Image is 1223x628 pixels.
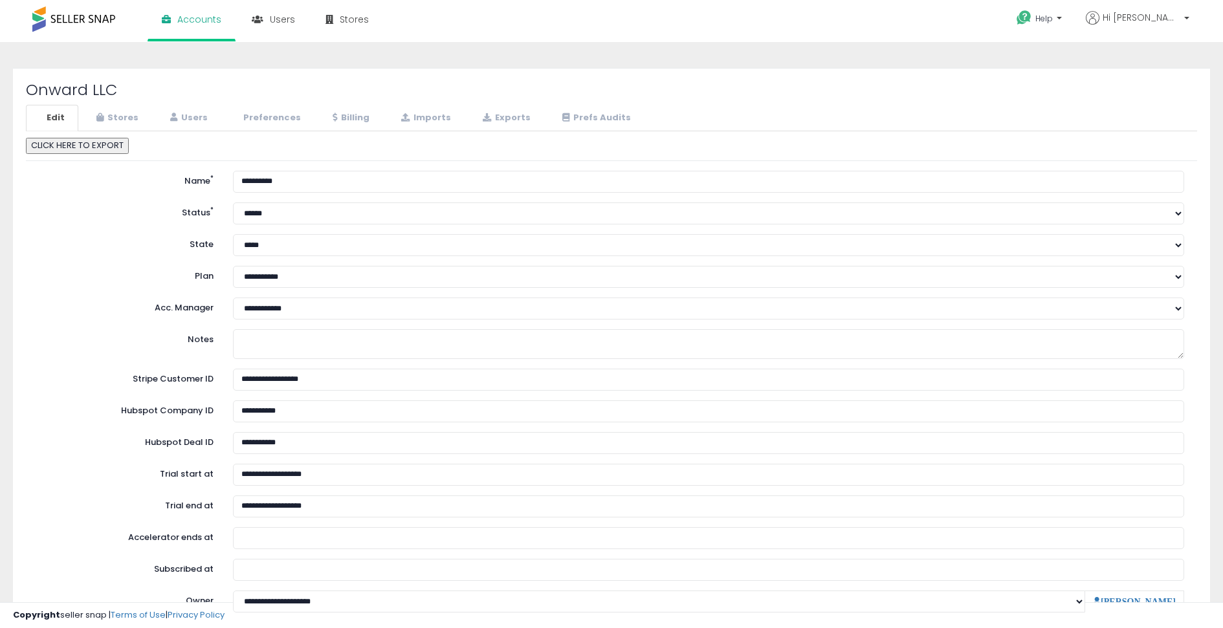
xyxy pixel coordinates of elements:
a: Hi [PERSON_NAME] [1086,11,1189,40]
label: State [29,234,223,251]
strong: Copyright [13,609,60,621]
a: [PERSON_NAME] [1093,597,1176,606]
a: Imports [384,105,465,131]
label: Accelerator ends at [29,527,223,544]
span: Stores [340,13,369,26]
i: Get Help [1016,10,1032,26]
a: Edit [26,105,78,131]
a: Privacy Policy [168,609,225,621]
a: Users [153,105,221,131]
h2: Onward LLC [26,81,1197,98]
a: Terms of Use [111,609,166,621]
button: CLICK HERE TO EXPORT [26,138,129,154]
label: Subscribed at [29,559,223,576]
span: Users [270,13,295,26]
label: Plan [29,266,223,283]
a: Prefs Audits [545,105,645,131]
label: Trial end at [29,495,223,512]
span: Hi [PERSON_NAME] [1103,11,1180,24]
span: Help [1035,13,1053,24]
a: Preferences [223,105,314,131]
a: Billing [316,105,383,131]
label: Trial start at [29,464,223,481]
div: seller snap | | [13,609,225,622]
a: Exports [466,105,544,131]
label: Hubspot Deal ID [29,432,223,449]
label: Hubspot Company ID [29,400,223,417]
label: Stripe Customer ID [29,369,223,385]
a: Stores [80,105,152,131]
label: Acc. Manager [29,298,223,314]
label: Notes [29,329,223,346]
label: Name [29,171,223,188]
label: Status [29,202,223,219]
span: Accounts [177,13,221,26]
label: Owner [186,595,214,607]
